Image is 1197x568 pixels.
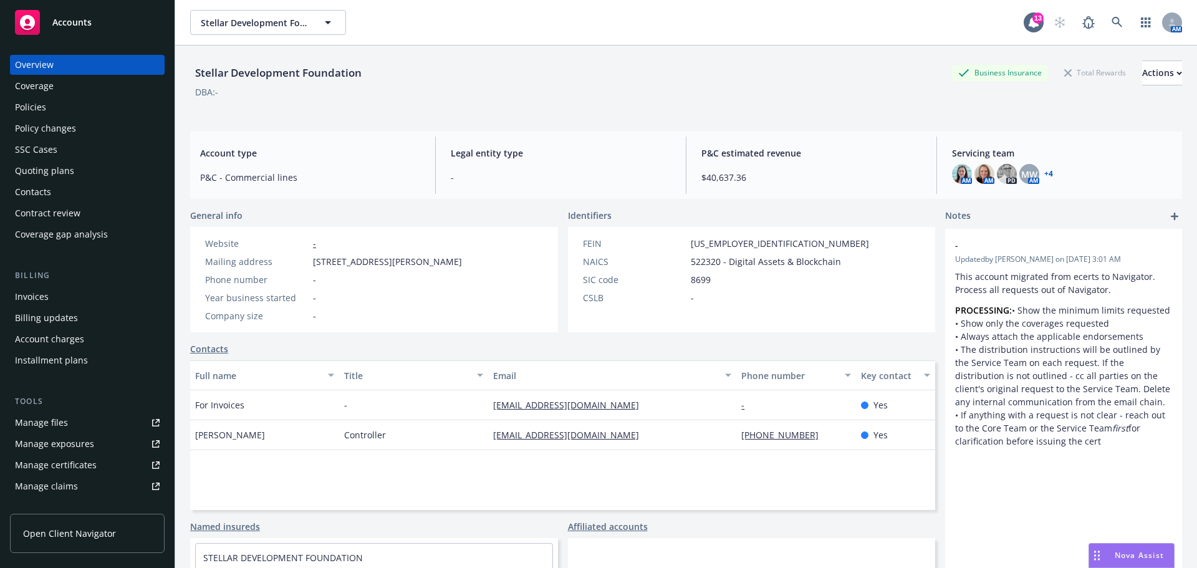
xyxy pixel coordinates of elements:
span: [PERSON_NAME] [195,428,265,441]
p: This account migrated from ecerts to Navigator. Process all requests out of Navigator. [955,270,1172,296]
div: Invoices [15,287,49,307]
span: Account type [200,147,420,160]
span: Nova Assist [1115,550,1164,561]
a: Manage files [10,413,165,433]
div: Contacts [15,182,51,202]
span: Servicing team [952,147,1172,160]
div: Installment plans [15,350,88,370]
span: P&C estimated revenue [701,147,921,160]
a: Coverage [10,76,165,96]
div: Policy changes [15,118,76,138]
span: [STREET_ADDRESS][PERSON_NAME] [313,255,462,268]
span: - [344,398,347,412]
a: [PHONE_NUMBER] [741,429,829,441]
span: MW [1021,168,1037,181]
a: Manage claims [10,476,165,496]
a: Named insureds [190,520,260,533]
a: Contract review [10,203,165,223]
div: FEIN [583,237,686,250]
a: Overview [10,55,165,75]
div: Title [344,369,469,382]
div: Stellar Development Foundation [190,65,367,81]
span: Yes [873,428,888,441]
strong: PROCESSING: [955,304,1012,316]
a: +4 [1044,170,1053,178]
div: Manage claims [15,476,78,496]
div: SIC code [583,273,686,286]
div: Coverage [15,76,54,96]
span: - [955,239,1140,252]
span: - [313,273,316,286]
span: $40,637.36 [701,171,921,184]
span: General info [190,209,243,222]
button: Stellar Development Foundation [190,10,346,35]
div: SSC Cases [15,140,57,160]
button: Nova Assist [1089,543,1175,568]
div: Overview [15,55,54,75]
div: Coverage gap analysis [15,224,108,244]
a: SSC Cases [10,140,165,160]
a: Search [1105,10,1130,35]
div: Manage exposures [15,434,94,454]
span: Open Client Navigator [23,527,116,540]
a: [EMAIL_ADDRESS][DOMAIN_NAME] [493,399,649,411]
div: Manage certificates [15,455,97,475]
button: Actions [1142,60,1182,85]
span: Notes [945,209,971,224]
a: Quoting plans [10,161,165,181]
span: For Invoices [195,398,244,412]
a: Accounts [10,5,165,40]
div: Tools [10,395,165,408]
div: Company size [205,309,308,322]
div: Full name [195,369,320,382]
span: - [691,291,694,304]
div: Email [493,369,718,382]
span: [US_EMPLOYER_IDENTIFICATION_NUMBER] [691,237,869,250]
a: Manage exposures [10,434,165,454]
div: Manage BORs [15,498,74,517]
div: Manage files [15,413,68,433]
a: STELLAR DEVELOPMENT FOUNDATION [203,552,363,564]
div: Year business started [205,291,308,304]
div: Phone number [205,273,308,286]
span: Controller [344,428,386,441]
div: NAICS [583,255,686,268]
span: - [451,171,671,184]
div: Quoting plans [15,161,74,181]
a: Contacts [190,342,228,355]
span: - [313,309,316,322]
a: - [313,238,316,249]
div: Key contact [861,369,916,382]
div: Total Rewards [1058,65,1132,80]
a: [EMAIL_ADDRESS][DOMAIN_NAME] [493,429,649,441]
a: Policies [10,97,165,117]
a: - [741,399,754,411]
a: Contacts [10,182,165,202]
p: • Show the minimum limits requested • Show only the coverages requested • Always attach the appli... [955,304,1172,448]
a: Switch app [1133,10,1158,35]
span: Accounts [52,17,92,27]
a: Billing updates [10,308,165,328]
div: CSLB [583,291,686,304]
div: -Updatedby [PERSON_NAME] on [DATE] 3:01 AMThis account migrated from ecerts to Navigator. Process... [945,229,1182,458]
a: Affiliated accounts [568,520,648,533]
button: Full name [190,360,339,390]
span: Stellar Development Foundation [201,16,309,29]
a: Manage BORs [10,498,165,517]
span: Identifiers [568,209,612,222]
button: Key contact [856,360,935,390]
a: Report a Bug [1076,10,1101,35]
img: photo [997,164,1017,184]
button: Phone number [736,360,855,390]
div: Drag to move [1089,544,1105,567]
span: Updated by [PERSON_NAME] on [DATE] 3:01 AM [955,254,1172,265]
span: Legal entity type [451,147,671,160]
span: - [313,291,316,304]
a: Installment plans [10,350,165,370]
div: Website [205,237,308,250]
a: Policy changes [10,118,165,138]
img: photo [974,164,994,184]
div: Billing [10,269,165,282]
span: Yes [873,398,888,412]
